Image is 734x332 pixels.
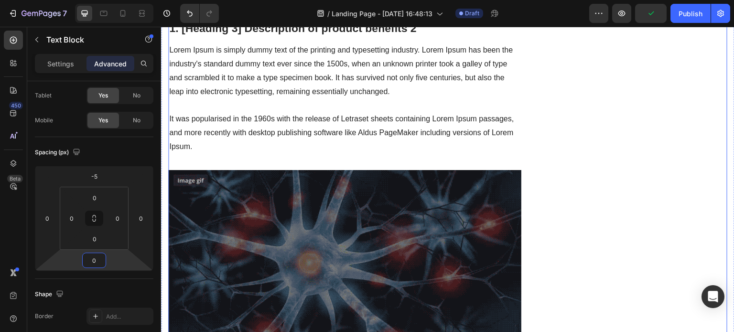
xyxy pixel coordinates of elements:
[180,4,219,23] div: Undo/Redo
[47,59,74,69] p: Settings
[65,211,79,225] input: 0px
[327,9,330,19] span: /
[98,91,108,100] span: Yes
[4,4,71,23] button: 7
[110,211,125,225] input: 0px
[9,102,23,109] div: 450
[98,116,108,125] span: Yes
[670,4,711,23] button: Publish
[63,8,67,19] p: 7
[679,9,702,19] div: Publish
[465,9,479,18] span: Draft
[133,116,140,125] span: No
[85,232,104,246] input: 0px
[85,169,104,183] input: -5
[35,91,52,100] div: Tablet
[161,27,734,332] iframe: Design area
[134,211,148,225] input: 0
[35,116,53,125] div: Mobile
[40,211,54,225] input: 0
[85,191,104,205] input: 0px
[85,253,104,268] input: 0
[332,9,432,19] span: Landing Page - [DATE] 16:48:13
[7,175,23,182] div: Beta
[35,146,82,159] div: Spacing (px)
[46,34,128,45] p: Text Block
[35,312,54,321] div: Border
[133,91,140,100] span: No
[106,312,151,321] div: Add...
[8,17,359,127] p: Lorem Ipsum is simply dummy text of the printing and typesetting industry. Lorem Ipsum has been t...
[94,59,127,69] p: Advanced
[35,288,65,301] div: Shape
[702,285,724,308] div: Open Intercom Messenger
